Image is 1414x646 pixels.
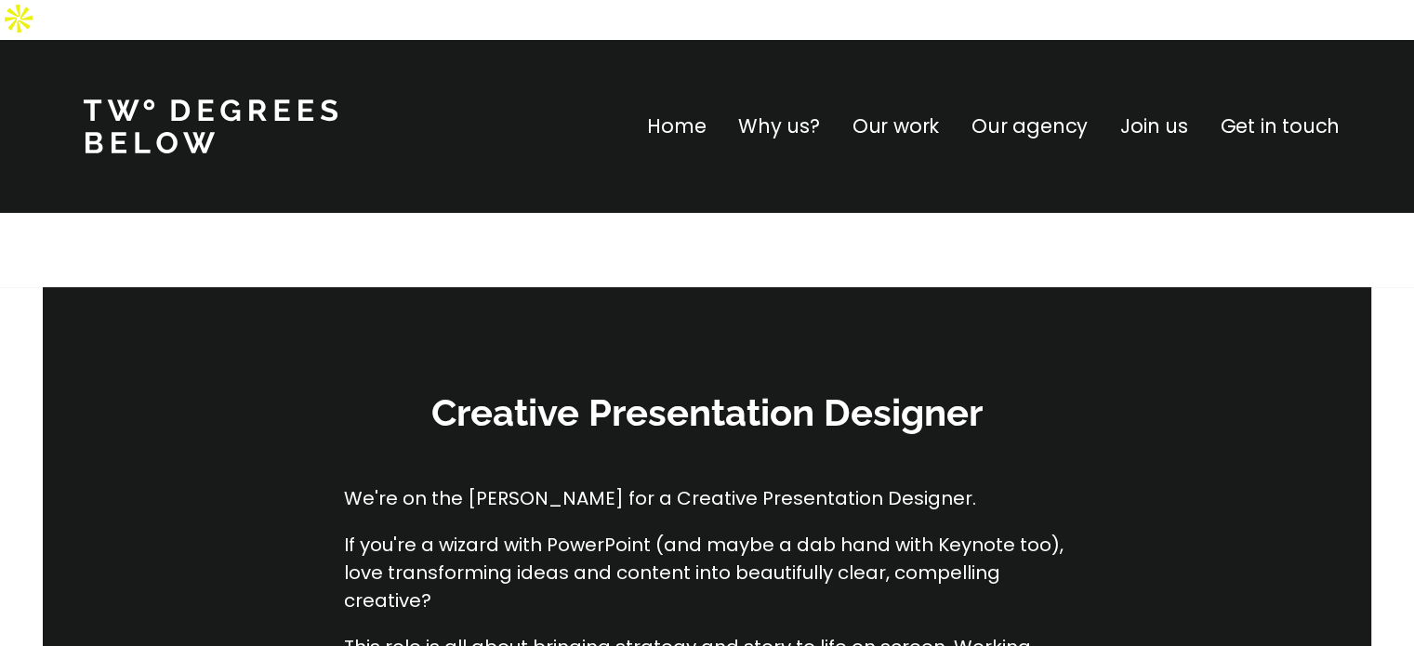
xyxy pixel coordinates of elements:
a: Our work [852,112,939,141]
p: We're on the [PERSON_NAME] for a Creative Presentation Designer. [344,484,1071,512]
a: Our agency [971,112,1088,141]
h3: Creative Presentation Designer [429,388,986,438]
a: Why us? [738,112,820,141]
a: Get in touch [1221,112,1340,141]
a: Home [647,112,706,141]
p: If you're a wizard with PowerPoint (and maybe a dab hand with Keynote too), love transforming ide... [344,531,1071,614]
a: Join us [1120,112,1188,141]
